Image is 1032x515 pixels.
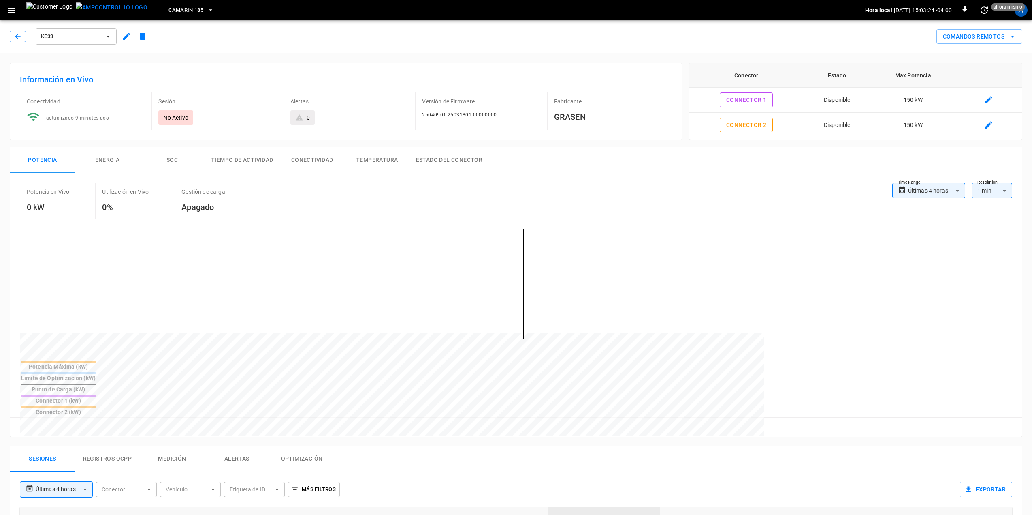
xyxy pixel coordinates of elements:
button: Connector 1 [720,92,773,107]
span: KE33 [41,32,101,41]
button: Exportar [960,482,1012,497]
button: Estado del Conector [409,147,489,173]
p: Utilización en Vivo [102,188,149,196]
p: [DATE] 15:03:24 -04:00 [894,6,952,14]
button: Comandos Remotos [936,29,1022,44]
div: 1 min [972,183,1012,198]
button: SOC [140,147,205,173]
td: Disponible [803,113,871,138]
h6: Información en Vivo [20,73,672,86]
p: Conectividad [27,97,145,105]
button: Tiempo de Actividad [205,147,280,173]
button: Alertas [205,446,269,472]
h6: 0% [102,201,149,214]
button: Connector 2 [720,118,773,133]
button: Optimización [269,446,334,472]
th: Max Potencia [871,63,955,88]
span: Camarin 185 [168,6,203,15]
p: Versión de Firmware [422,97,540,105]
div: 0 [307,114,310,122]
div: remote commands options [936,29,1022,44]
button: Más filtros [288,482,340,497]
p: Potencia en Vivo [27,188,69,196]
button: Potencia [10,147,75,173]
label: Time Range [898,179,921,186]
button: KE33 [36,28,117,45]
th: Conector [689,63,803,88]
img: ampcontrol.io logo [76,2,147,13]
span: ahora mismo [991,3,1025,11]
p: Gestión de carga [181,188,225,196]
button: set refresh interval [978,4,991,17]
label: Resolution [977,179,998,186]
p: Fabricante [554,97,672,105]
div: Últimas 4 horas [908,183,965,198]
td: Disponible [803,88,871,113]
table: connector table [689,63,1022,137]
button: Medición [140,446,205,472]
p: Sesión [158,97,277,105]
span: actualizado 9 minutes ago [46,115,109,121]
button: Energía [75,147,140,173]
h6: GRASEN [554,110,672,123]
button: Camarin 185 [165,2,217,18]
button: Registros OCPP [75,446,140,472]
h6: 0 kW [27,201,69,214]
button: Temperatura [345,147,409,173]
div: Últimas 4 horas [36,482,93,497]
button: Conectividad [280,147,345,173]
p: Alertas [290,97,409,105]
th: Estado [803,63,871,88]
button: Sesiones [10,446,75,472]
p: No Activo [163,114,188,122]
span: 25040901-25031801-00000000 [422,112,497,118]
h6: Apagado [181,201,225,214]
td: 150 kW [871,113,955,138]
img: Customer Logo [26,2,72,18]
td: 150 kW [871,88,955,113]
p: Hora local [865,6,892,14]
